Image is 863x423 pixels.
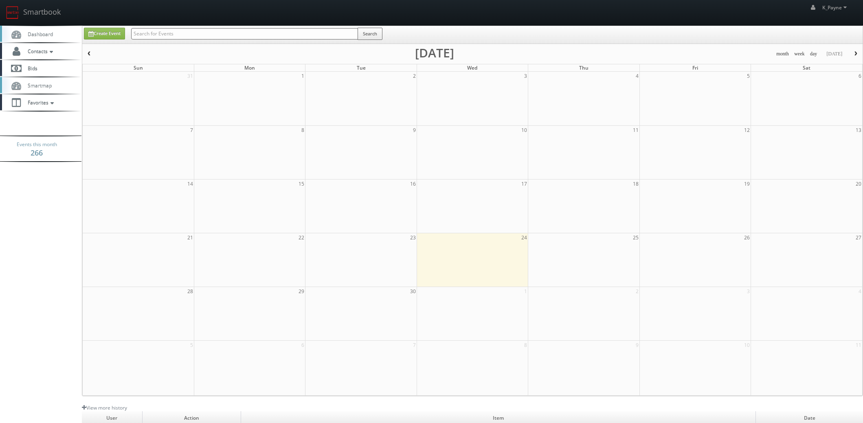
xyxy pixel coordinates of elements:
span: 2 [635,287,639,296]
span: 5 [746,72,751,80]
span: Favorites [24,99,56,106]
span: 6 [858,72,862,80]
span: 4 [635,72,639,80]
span: Fri [692,64,698,71]
img: smartbook-logo.png [6,6,19,19]
span: K_Payne [822,4,849,11]
span: 24 [520,233,528,242]
input: Search for Events [131,28,358,39]
span: 25 [632,233,639,242]
span: 15 [298,180,305,188]
span: 12 [743,126,751,134]
a: View more history [82,404,127,411]
span: Wed [467,64,477,71]
span: 11 [632,126,639,134]
span: 17 [520,180,528,188]
span: Mon [244,64,255,71]
span: 10 [520,126,528,134]
span: 20 [855,180,862,188]
span: 21 [187,233,194,242]
span: 19 [743,180,751,188]
span: 28 [187,287,194,296]
span: 14 [187,180,194,188]
strong: 266 [31,148,43,158]
span: 23 [409,233,417,242]
span: 22 [298,233,305,242]
h2: [DATE] [415,49,454,57]
button: month [773,49,792,59]
span: 3 [746,287,751,296]
span: 16 [409,180,417,188]
button: Search [358,28,382,40]
span: Bids [24,65,37,72]
span: Contacts [24,48,55,55]
span: Dashboard [24,31,53,37]
span: Sat [803,64,810,71]
span: Smartmap [24,82,52,89]
a: Create Event [84,28,125,39]
span: 8 [523,341,528,349]
span: 29 [298,287,305,296]
span: 5 [189,341,194,349]
span: 9 [635,341,639,349]
span: 6 [301,341,305,349]
span: 4 [858,287,862,296]
span: 1 [301,72,305,80]
span: Sun [134,64,143,71]
button: week [791,49,808,59]
button: [DATE] [823,49,845,59]
span: 10 [743,341,751,349]
span: 11 [855,341,862,349]
span: 27 [855,233,862,242]
span: 3 [523,72,528,80]
button: day [807,49,820,59]
span: 2 [412,72,417,80]
span: 8 [301,126,305,134]
span: 7 [189,126,194,134]
span: 30 [409,287,417,296]
span: 18 [632,180,639,188]
span: 9 [412,126,417,134]
span: 31 [187,72,194,80]
span: 26 [743,233,751,242]
span: 1 [523,287,528,296]
span: Thu [579,64,589,71]
span: 13 [855,126,862,134]
span: 7 [412,341,417,349]
span: Events this month [17,140,57,149]
span: Tue [357,64,366,71]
